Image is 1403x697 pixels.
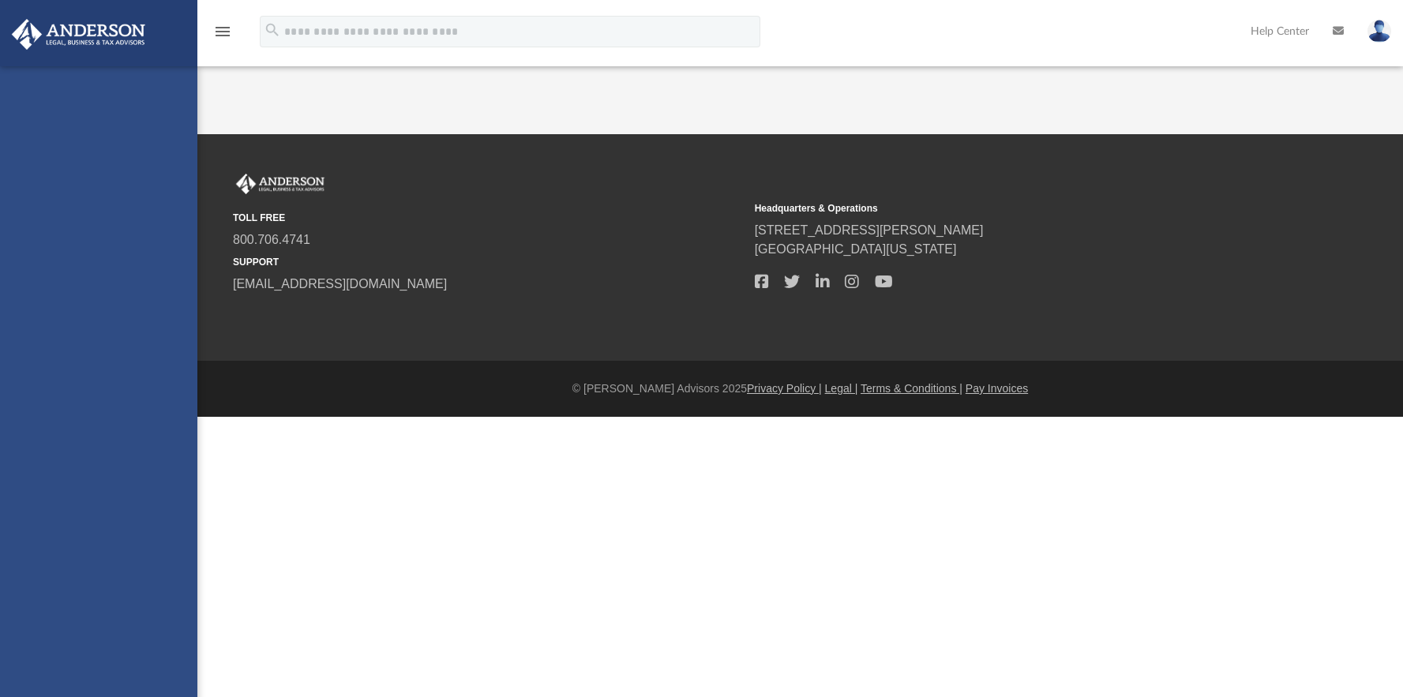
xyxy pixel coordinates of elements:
a: Pay Invoices [966,382,1028,395]
a: [EMAIL_ADDRESS][DOMAIN_NAME] [233,277,447,290]
img: Anderson Advisors Platinum Portal [7,19,150,50]
i: search [264,21,281,39]
small: SUPPORT [233,255,744,269]
a: Privacy Policy | [747,382,822,395]
a: menu [213,30,232,41]
a: 800.706.4741 [233,233,310,246]
a: Terms & Conditions | [861,382,962,395]
div: © [PERSON_NAME] Advisors 2025 [197,380,1403,397]
a: [GEOGRAPHIC_DATA][US_STATE] [755,242,957,256]
small: Headquarters & Operations [755,201,1266,215]
a: Legal | [825,382,858,395]
a: [STREET_ADDRESS][PERSON_NAME] [755,223,984,237]
img: Anderson Advisors Platinum Portal [233,174,328,194]
i: menu [213,22,232,41]
img: User Pic [1367,20,1391,43]
small: TOLL FREE [233,211,744,225]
